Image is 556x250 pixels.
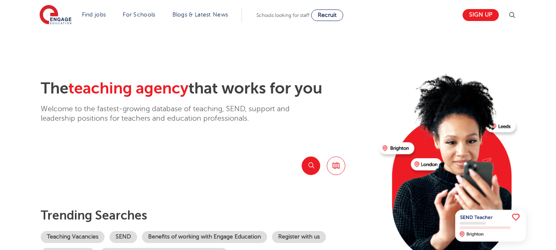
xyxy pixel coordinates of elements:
[82,12,106,18] a: Find jobs
[302,157,320,175] button: Search
[123,12,155,18] a: For Schools
[311,9,343,21] a: Recruit
[41,104,312,124] p: Welcome to the fastest-growing database of teaching, SEND, support and leadership positions for t...
[109,231,137,243] a: SEND
[318,12,337,18] span: Recruit
[40,5,72,26] img: Engage Education
[41,208,373,223] p: Trending searches
[272,231,326,243] a: Register with us
[41,79,373,98] h2: The that works for you
[142,231,267,243] a: Benefits of working with Engage Education
[41,231,105,243] a: Teaching Vacancies
[172,12,228,18] a: Blogs & Latest News
[463,9,499,21] a: Sign up
[256,12,309,18] span: Schools looking for staff
[68,79,188,97] span: teaching agency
